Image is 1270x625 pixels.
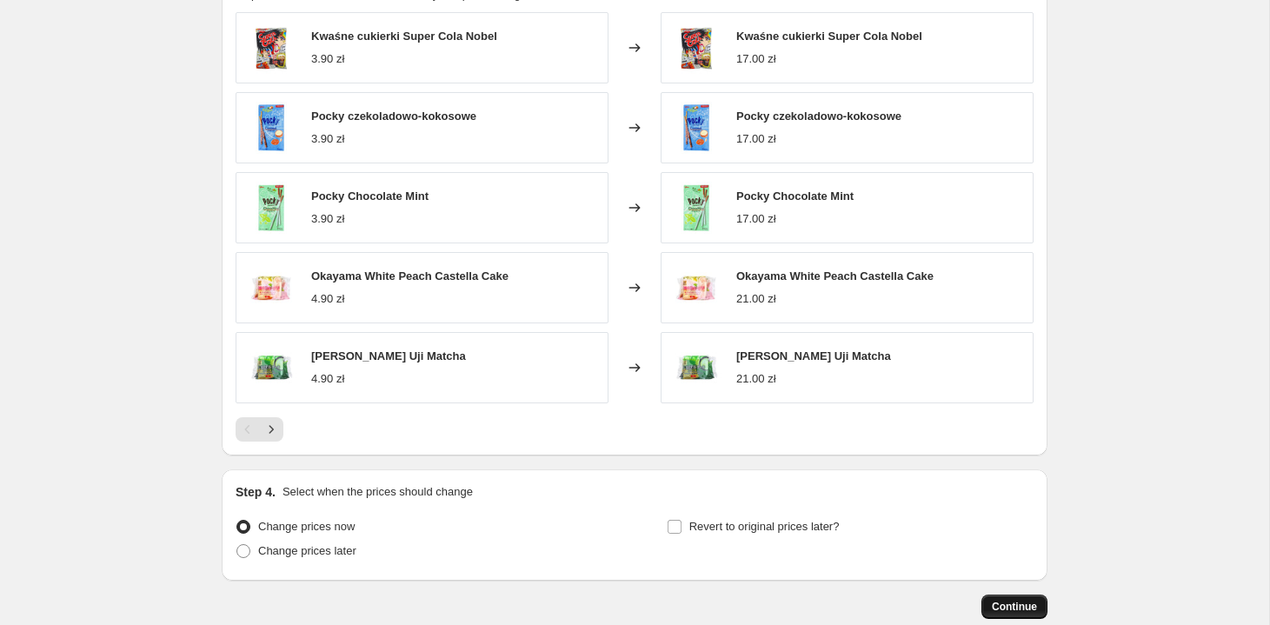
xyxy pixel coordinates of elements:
[670,22,722,74] img: bonbons-acidules-super-cola-nobel-112_80x.jpg
[311,370,344,388] div: 4.90 zł
[736,210,776,228] div: 17.00 zł
[311,130,344,148] div: 3.90 zł
[736,110,901,123] span: Pocky czekoladowo-kokosowe
[311,349,466,362] span: [PERSON_NAME] Uji Matcha
[311,50,344,68] div: 3.90 zł
[689,520,840,533] span: Revert to original prices later?
[670,262,722,314] img: gateau-castella-peche-blanche-dokayama-374_80x.jpg
[736,189,854,203] span: Pocky Chocolate Mint
[670,182,722,234] img: pocky-chocolat-menthe-374_80x.jpg
[992,600,1037,614] span: Continue
[311,210,344,228] div: 3.90 zł
[236,483,276,501] h2: Step 4.
[670,342,722,394] img: gateau-castella-uji-matcha-347_80x.jpg
[736,30,922,43] span: Kwaśne cukierki Super Cola Nobel
[245,342,297,394] img: gateau-castella-uji-matcha-347_80x.jpg
[259,417,283,442] button: Next
[981,595,1047,619] button: Continue
[736,130,776,148] div: 17.00 zł
[245,22,297,74] img: bonbons-acidules-super-cola-nobel-112_80x.jpg
[311,30,497,43] span: Kwaśne cukierki Super Cola Nobel
[258,520,355,533] span: Change prices now
[736,290,776,308] div: 21.00 zł
[736,50,776,68] div: 17.00 zł
[736,370,776,388] div: 21.00 zł
[311,290,344,308] div: 4.90 zł
[311,269,509,283] span: Okayama White Peach Castella Cake
[283,483,473,501] p: Select when the prices should change
[670,102,722,154] img: pocky-chocolat-et-noix-de-coco-546_80x.jpg
[245,262,297,314] img: gateau-castella-peche-blanche-dokayama-374_80x.jpg
[736,269,934,283] span: Okayama White Peach Castella Cake
[245,182,297,234] img: pocky-chocolat-menthe-374_80x.jpg
[245,102,297,154] img: pocky-chocolat-et-noix-de-coco-546_80x.jpg
[311,110,476,123] span: Pocky czekoladowo-kokosowe
[236,417,283,442] nav: Pagination
[258,544,356,557] span: Change prices later
[736,349,891,362] span: [PERSON_NAME] Uji Matcha
[311,189,429,203] span: Pocky Chocolate Mint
